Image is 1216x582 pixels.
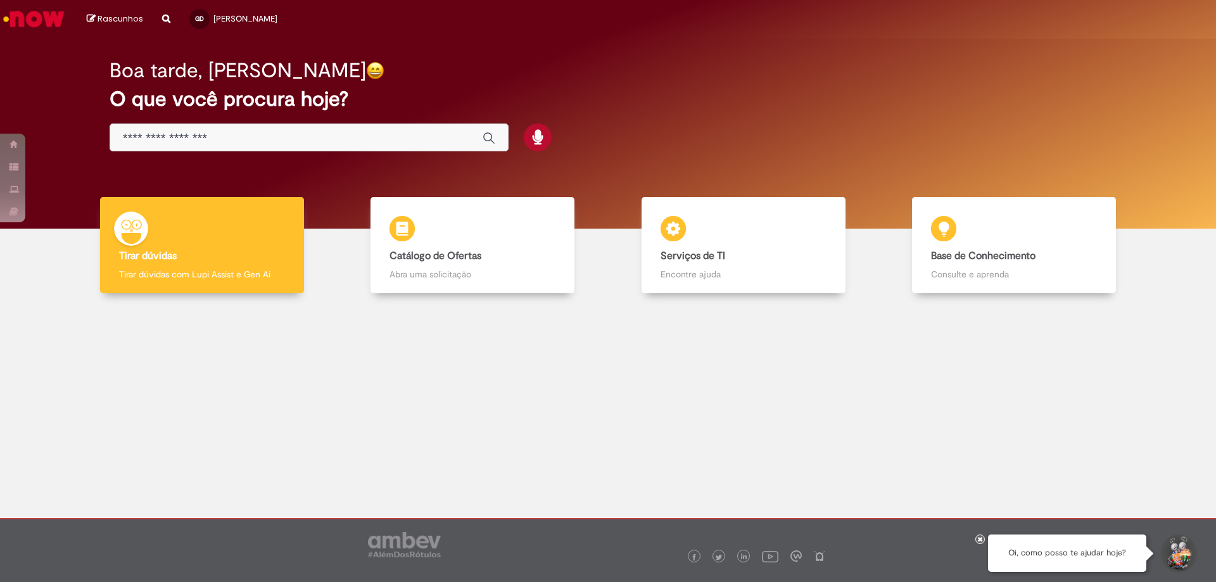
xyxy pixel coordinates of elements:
[1,6,66,32] img: ServiceNow
[66,197,338,294] a: Tirar dúvidas Tirar dúvidas com Lupi Assist e Gen Ai
[338,197,609,294] a: Catálogo de Ofertas Abra uma solicitação
[98,13,143,25] span: Rascunhos
[716,554,722,560] img: logo_footer_twitter.png
[1159,535,1197,573] button: Iniciar Conversa de Suporte
[389,268,555,281] p: Abra uma solicitação
[87,13,143,25] a: Rascunhos
[931,250,1035,262] b: Base de Conhecimento
[119,250,177,262] b: Tirar dúvidas
[790,550,802,562] img: logo_footer_workplace.png
[195,15,204,23] span: GD
[661,250,725,262] b: Serviços de TI
[110,60,366,82] h2: Boa tarde, [PERSON_NAME]
[741,554,747,561] img: logo_footer_linkedin.png
[988,535,1146,572] div: Oi, como posso te ajudar hoje?
[661,268,826,281] p: Encontre ajuda
[879,197,1150,294] a: Base de Conhecimento Consulte e aprenda
[110,88,1107,110] h2: O que você procura hoje?
[213,13,277,24] span: [PERSON_NAME]
[691,554,697,560] img: logo_footer_facebook.png
[762,548,778,564] img: logo_footer_youtube.png
[608,197,879,294] a: Serviços de TI Encontre ajuda
[814,550,825,562] img: logo_footer_naosei.png
[368,532,441,557] img: logo_footer_ambev_rotulo_gray.png
[931,268,1097,281] p: Consulte e aprenda
[366,61,384,80] img: happy-face.png
[119,268,285,281] p: Tirar dúvidas com Lupi Assist e Gen Ai
[389,250,481,262] b: Catálogo de Ofertas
